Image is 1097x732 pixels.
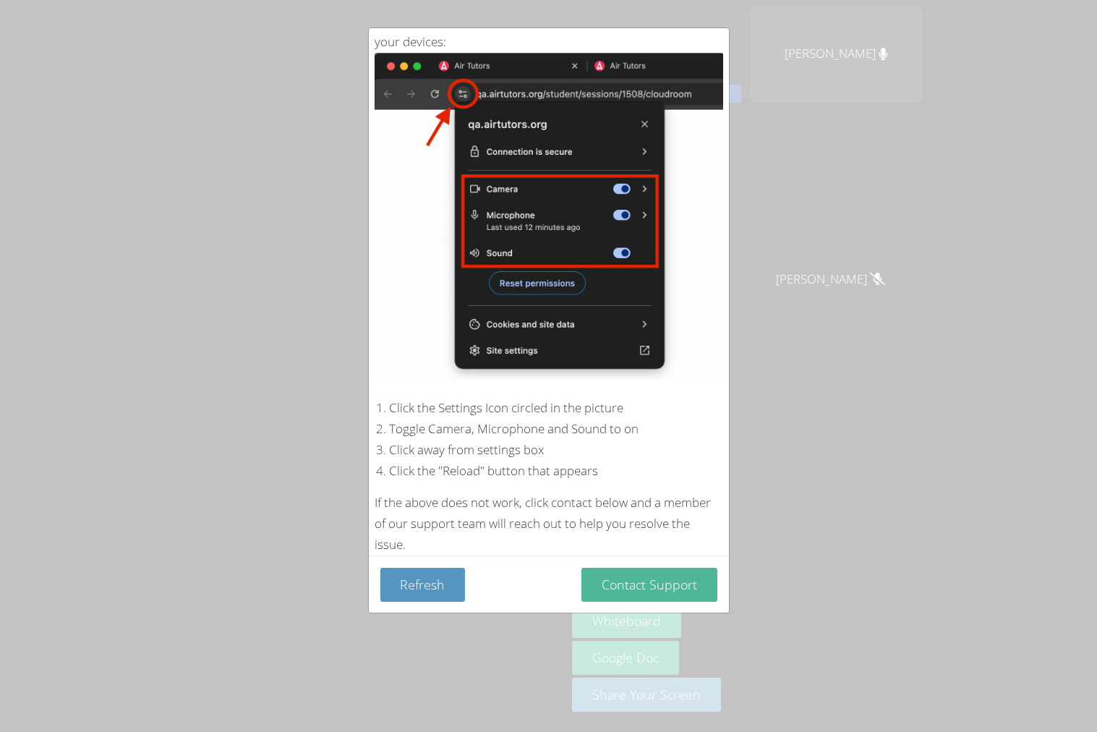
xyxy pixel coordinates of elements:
[375,493,723,556] div: If the above does not work, click contact below and a member of our support team will reach out t...
[380,568,466,602] button: Refresh
[375,53,723,380] img: Cloud Room Debug
[389,440,723,461] li: Click away from settings box
[581,568,717,602] button: Contact Support
[375,11,723,556] div: Microphone is blocked . Please follow these steps to unblock your devices:
[389,419,723,440] li: Toggle Camera, Microphone and Sound to on
[389,398,723,419] li: Click the Settings Icon circled in the picture
[389,461,723,482] li: Click the "Reload" button that appears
